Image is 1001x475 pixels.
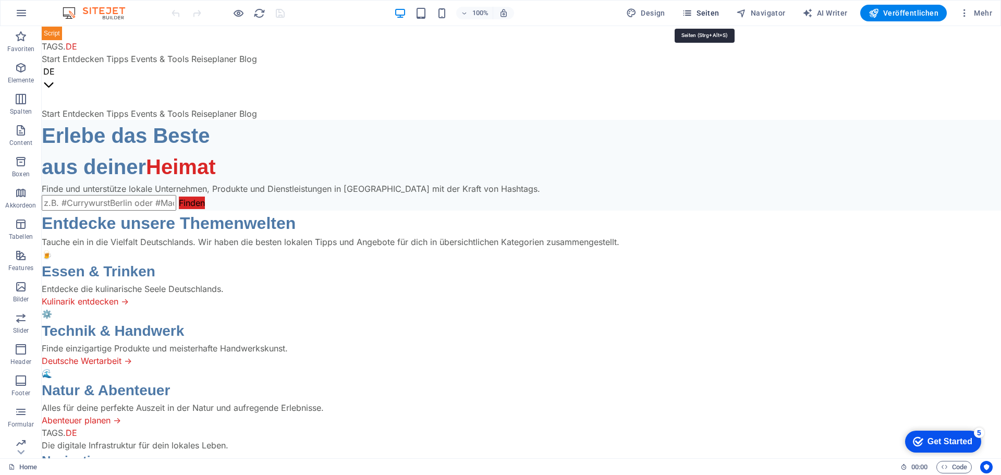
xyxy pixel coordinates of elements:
p: Content [9,139,32,147]
p: Features [8,264,33,272]
p: Elemente [8,76,34,84]
button: Veröffentlichen [860,5,947,21]
button: Design [622,5,669,21]
p: Tabellen [9,233,33,241]
span: 00 00 [911,461,927,473]
p: Slider [13,326,29,335]
p: Spalten [10,107,32,116]
span: AI Writer [802,8,848,18]
button: 100% [456,7,493,19]
p: Akkordeon [5,201,36,210]
button: Mehr [955,5,996,21]
button: Seiten [678,5,724,21]
button: reload [253,7,265,19]
button: Code [936,461,972,473]
span: Veröffentlichen [869,8,938,18]
button: Klicke hier, um den Vorschau-Modus zu verlassen [232,7,245,19]
img: Editor Logo [60,7,138,19]
a: Klick, um Auswahl aufzuheben. Doppelklick öffnet Seitenverwaltung [8,461,37,473]
span: Design [626,8,665,18]
p: Header [10,358,31,366]
span: Navigator [736,8,786,18]
p: Formular [8,420,34,429]
i: Seite neu laden [253,7,265,19]
h6: Session-Zeit [900,461,928,473]
div: Get Started [31,11,76,21]
div: 5 [77,2,88,13]
span: : [919,463,920,471]
h6: 100% [472,7,489,19]
button: Usercentrics [980,461,993,473]
span: Seiten [682,8,719,18]
span: Code [941,461,967,473]
p: Favoriten [7,45,34,53]
p: Footer [11,389,30,397]
p: Boxen [12,170,30,178]
button: AI Writer [798,5,852,21]
span: Mehr [959,8,992,18]
button: Navigator [732,5,790,21]
div: Design (Strg+Alt+Y) [622,5,669,21]
div: Get Started 5 items remaining, 0% complete [8,5,84,27]
p: Bilder [13,295,29,303]
i: Bei Größenänderung Zoomstufe automatisch an das gewählte Gerät anpassen. [499,8,508,18]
